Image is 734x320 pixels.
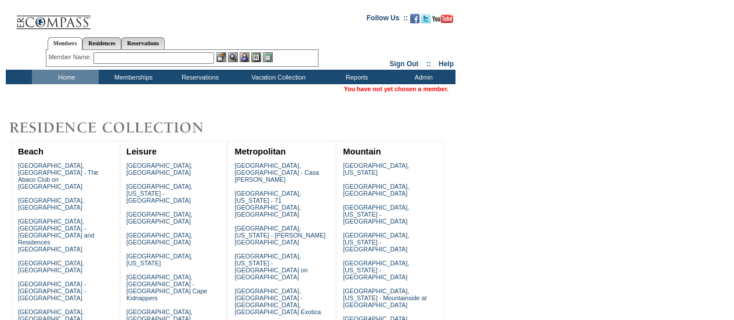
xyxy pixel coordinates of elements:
[234,225,326,246] a: [GEOGRAPHIC_DATA], [US_STATE] - [PERSON_NAME][GEOGRAPHIC_DATA]
[343,287,426,308] a: [GEOGRAPHIC_DATA], [US_STATE] - Mountainside at [GEOGRAPHIC_DATA]
[410,17,420,24] a: Become our fan on Facebook
[426,60,431,68] span: ::
[234,162,319,183] a: [GEOGRAPHIC_DATA], [GEOGRAPHIC_DATA] - Casa [PERSON_NAME]
[216,52,226,62] img: b_edit.gif
[48,37,83,50] a: Members
[343,204,409,225] a: [GEOGRAPHIC_DATA], [US_STATE] - [GEOGRAPHIC_DATA]
[18,147,44,156] a: Beach
[389,70,455,84] td: Admin
[432,17,453,24] a: Subscribe to our YouTube Channel
[49,52,93,62] div: Member Name:
[322,70,389,84] td: Reports
[126,253,193,267] a: [GEOGRAPHIC_DATA], [US_STATE]
[126,147,157,156] a: Leisure
[234,190,301,218] a: [GEOGRAPHIC_DATA], [US_STATE] - 71 [GEOGRAPHIC_DATA], [GEOGRAPHIC_DATA]
[18,162,99,190] a: [GEOGRAPHIC_DATA], [GEOGRAPHIC_DATA] - The Abaco Club on [GEOGRAPHIC_DATA]
[18,281,86,301] a: [GEOGRAPHIC_DATA] - [GEOGRAPHIC_DATA] - [GEOGRAPHIC_DATA]
[99,70,165,84] td: Memberships
[126,232,193,246] a: [GEOGRAPHIC_DATA], [GEOGRAPHIC_DATA]
[6,116,232,139] img: Destinations by Exclusive Resorts
[343,147,381,156] a: Mountain
[232,70,322,84] td: Vacation Collection
[6,17,15,18] img: i.gif
[432,15,453,23] img: Subscribe to our YouTube Channel
[121,37,165,49] a: Reservations
[343,162,409,176] a: [GEOGRAPHIC_DATA], [US_STATE]
[389,60,418,68] a: Sign Out
[234,287,321,315] a: [GEOGRAPHIC_DATA], [GEOGRAPHIC_DATA] - [GEOGRAPHIC_DATA], [GEOGRAPHIC_DATA] Exotica
[421,17,431,24] a: Follow us on Twitter
[251,52,261,62] img: Reservations
[165,70,232,84] td: Reservations
[18,197,84,211] a: [GEOGRAPHIC_DATA], [GEOGRAPHIC_DATA]
[343,232,409,253] a: [GEOGRAPHIC_DATA], [US_STATE] - [GEOGRAPHIC_DATA]
[343,183,409,197] a: [GEOGRAPHIC_DATA], [GEOGRAPHIC_DATA]
[439,60,454,68] a: Help
[82,37,121,49] a: Residences
[126,183,193,204] a: [GEOGRAPHIC_DATA], [US_STATE] - [GEOGRAPHIC_DATA]
[410,14,420,23] img: Become our fan on Facebook
[343,260,409,281] a: [GEOGRAPHIC_DATA], [US_STATE] - [GEOGRAPHIC_DATA]
[234,147,285,156] a: Metropolitan
[240,52,250,62] img: Impersonate
[16,6,91,30] img: Compass Home
[32,70,99,84] td: Home
[126,274,207,301] a: [GEOGRAPHIC_DATA], [GEOGRAPHIC_DATA] - [GEOGRAPHIC_DATA] Cape Kidnappers
[126,162,193,176] a: [GEOGRAPHIC_DATA], [GEOGRAPHIC_DATA]
[228,52,238,62] img: View
[367,13,408,27] td: Follow Us ::
[344,85,449,92] span: You have not yet chosen a member.
[421,14,431,23] img: Follow us on Twitter
[18,260,84,274] a: [GEOGRAPHIC_DATA], [GEOGRAPHIC_DATA]
[126,211,193,225] a: [GEOGRAPHIC_DATA], [GEOGRAPHIC_DATA]
[18,218,95,253] a: [GEOGRAPHIC_DATA], [GEOGRAPHIC_DATA] - [GEOGRAPHIC_DATA] and Residences [GEOGRAPHIC_DATA]
[234,253,308,281] a: [GEOGRAPHIC_DATA], [US_STATE] - [GEOGRAPHIC_DATA] on [GEOGRAPHIC_DATA]
[263,52,273,62] img: b_calculator.gif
